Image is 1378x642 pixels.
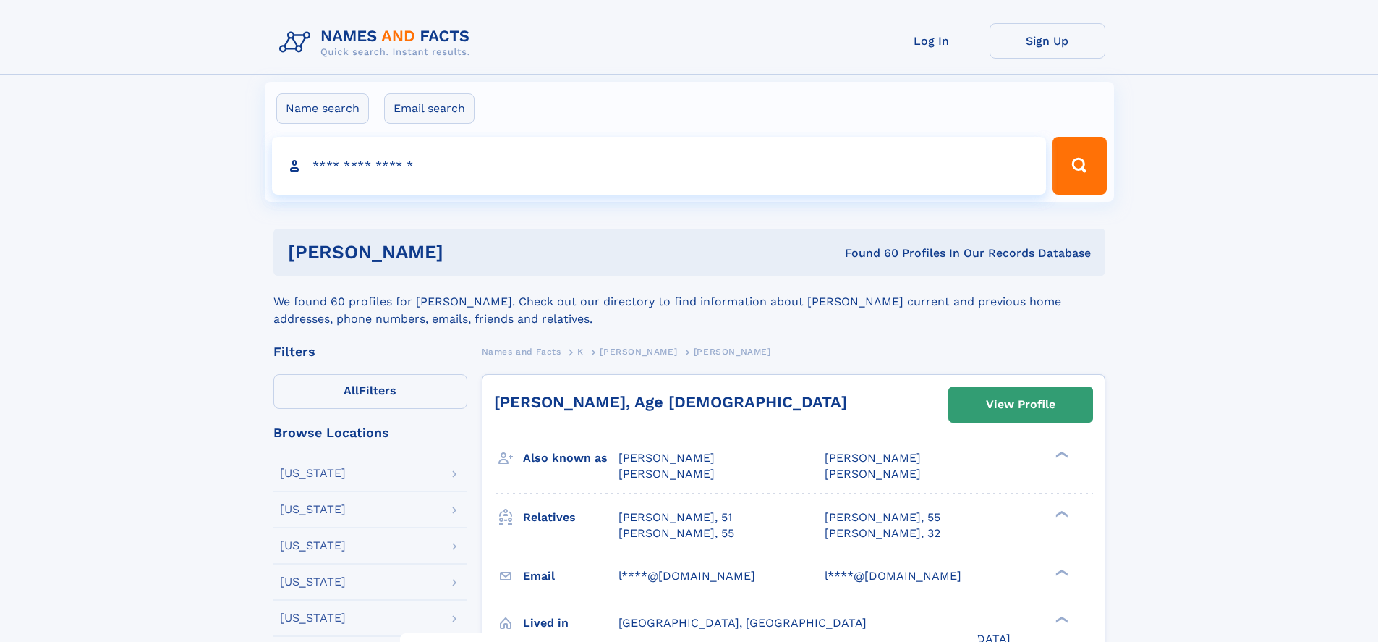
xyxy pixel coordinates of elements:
[273,276,1105,328] div: We found 60 profiles for [PERSON_NAME]. Check out our directory to find information about [PERSON...
[280,612,346,624] div: [US_STATE]
[1052,137,1106,195] button: Search Button
[384,93,475,124] label: Email search
[618,467,715,481] span: [PERSON_NAME]
[276,93,369,124] label: Name search
[523,564,618,588] h3: Email
[523,505,618,530] h3: Relatives
[1052,614,1069,624] div: ❯
[825,451,921,465] span: [PERSON_NAME]
[523,611,618,635] h3: Lived in
[1052,567,1069,577] div: ❯
[825,525,940,541] a: [PERSON_NAME], 32
[482,342,561,360] a: Names and Facts
[280,504,346,515] div: [US_STATE]
[523,446,618,470] h3: Also known as
[280,540,346,552] div: [US_STATE]
[273,23,482,62] img: Logo Names and Facts
[618,451,715,465] span: [PERSON_NAME]
[1052,450,1069,460] div: ❯
[600,342,677,360] a: [PERSON_NAME]
[288,243,645,261] h1: [PERSON_NAME]
[618,616,867,630] span: [GEOGRAPHIC_DATA], [GEOGRAPHIC_DATA]
[494,393,847,411] a: [PERSON_NAME], Age [DEMOGRAPHIC_DATA]
[618,510,732,525] a: [PERSON_NAME], 51
[600,347,677,357] span: [PERSON_NAME]
[644,245,1091,261] div: Found 60 Profiles In Our Records Database
[273,374,467,409] label: Filters
[990,23,1105,59] a: Sign Up
[986,388,1055,421] div: View Profile
[618,525,734,541] a: [PERSON_NAME], 55
[577,347,584,357] span: K
[273,426,467,439] div: Browse Locations
[1052,509,1069,518] div: ❯
[272,137,1047,195] input: search input
[280,576,346,588] div: [US_STATE]
[949,387,1092,422] a: View Profile
[825,467,921,481] span: [PERSON_NAME]
[577,342,584,360] a: K
[273,345,467,358] div: Filters
[874,23,990,59] a: Log In
[280,468,346,479] div: [US_STATE]
[825,510,940,525] a: [PERSON_NAME], 55
[344,384,359,397] span: All
[694,347,771,357] span: [PERSON_NAME]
